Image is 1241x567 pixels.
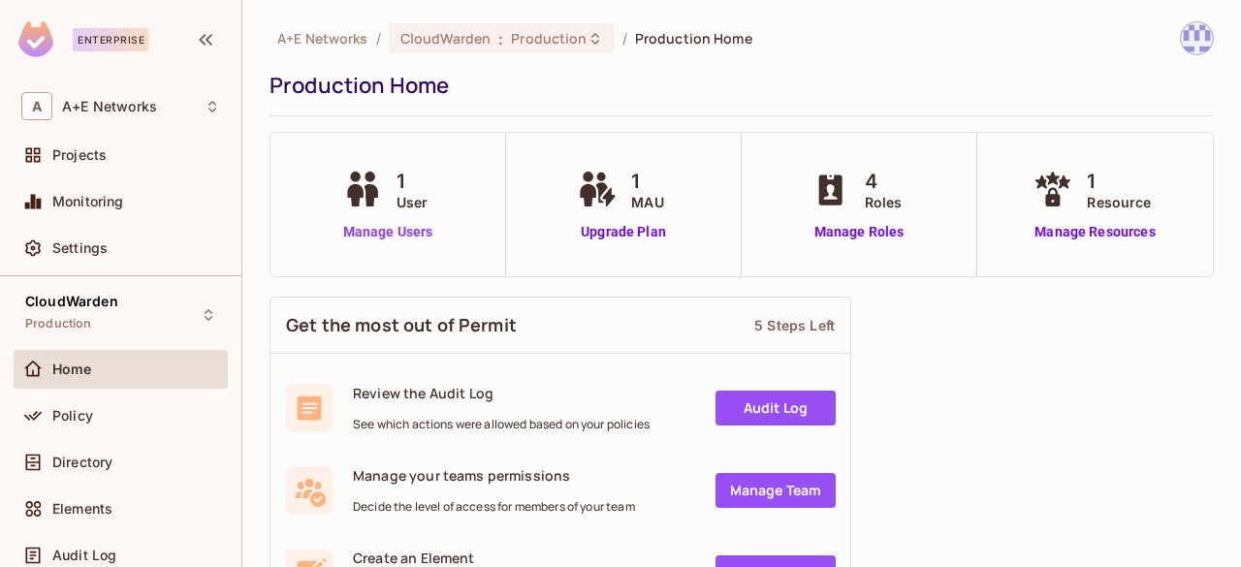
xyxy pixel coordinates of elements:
[716,391,836,425] a: Audit Log
[397,192,429,212] span: User
[21,92,52,120] span: A
[52,548,116,563] span: Audit Log
[52,501,112,517] span: Elements
[1087,192,1151,212] span: Resource
[865,167,903,196] span: 4
[52,147,107,163] span: Projects
[400,29,491,47] span: CloudWarden
[631,167,663,196] span: 1
[1029,222,1161,242] a: Manage Resources
[353,384,650,402] span: Review the Audit Log
[865,192,903,212] span: Roles
[353,549,659,567] span: Create an Element
[1181,22,1213,54] img: Muhammad Kassali
[635,29,752,47] span: Production Home
[353,417,650,432] span: See which actions were allowed based on your policies
[52,408,93,424] span: Policy
[1087,167,1151,196] span: 1
[338,222,438,242] a: Manage Users
[18,21,53,57] img: SReyMgAAAABJRU5ErkJggg==
[52,240,108,256] span: Settings
[277,29,368,47] span: the active workspace
[52,455,112,470] span: Directory
[25,294,118,309] span: CloudWarden
[631,192,663,212] span: MAU
[397,167,429,196] span: 1
[754,316,835,334] div: 5 Steps Left
[511,29,587,47] span: Production
[497,31,504,47] span: :
[270,71,1204,100] div: Production Home
[716,473,836,508] a: Manage Team
[52,194,124,209] span: Monitoring
[25,316,92,331] span: Production
[573,222,673,242] a: Upgrade Plan
[807,222,912,242] a: Manage Roles
[73,28,148,51] div: Enterprise
[353,499,635,515] span: Decide the level of access for members of your team
[622,29,627,47] li: /
[52,362,92,377] span: Home
[353,466,635,485] span: Manage your teams permissions
[62,99,157,114] span: Workspace: A+E Networks
[376,29,381,47] li: /
[286,313,517,337] span: Get the most out of Permit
